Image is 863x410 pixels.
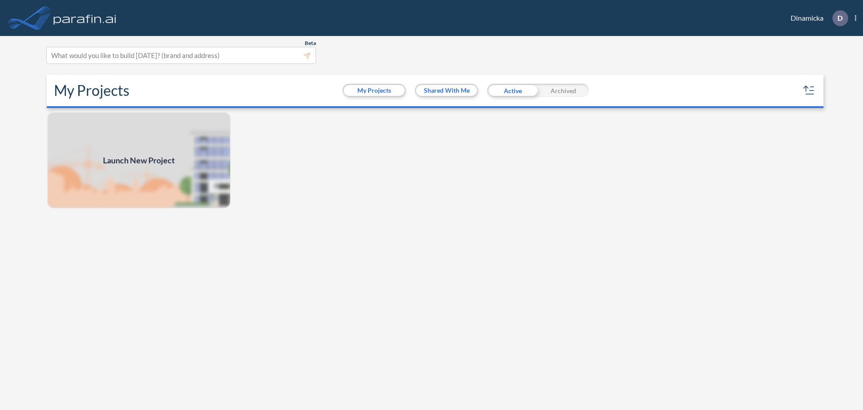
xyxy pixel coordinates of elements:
[777,10,856,26] div: Dinamicka
[344,85,405,96] button: My Projects
[837,14,843,22] p: D
[47,112,231,209] img: add
[416,85,477,96] button: Shared With Me
[487,84,538,97] div: Active
[47,112,231,209] a: Launch New Project
[103,154,175,167] span: Launch New Project
[54,82,129,99] h2: My Projects
[52,9,118,27] img: logo
[305,40,316,47] span: Beta
[802,83,816,98] button: sort
[538,84,589,97] div: Archived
